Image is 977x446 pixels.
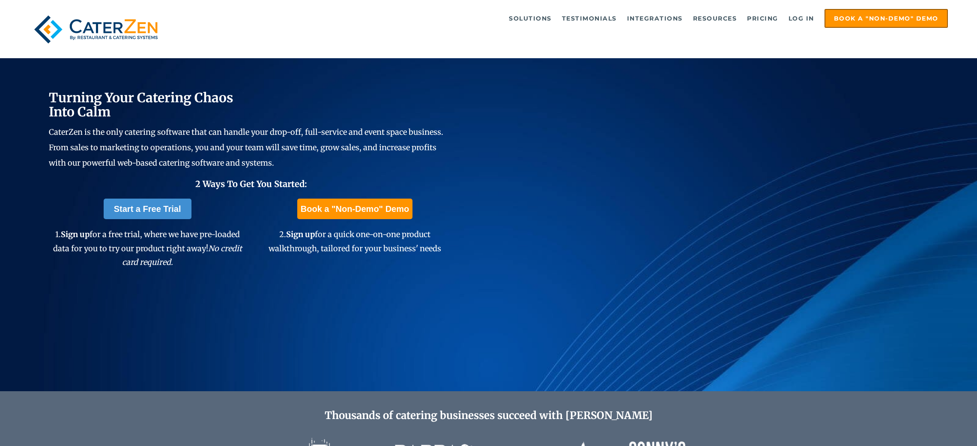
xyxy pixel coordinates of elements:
h2: Thousands of catering businesses succeed with [PERSON_NAME] [98,410,879,422]
span: 1. for a free trial, where we have pre-loaded data for you to try our product right away! [53,229,242,267]
div: Navigation Menu [186,9,948,28]
a: Testimonials [558,10,621,27]
span: CaterZen is the only catering software that can handle your drop-off, full-service and event spac... [49,127,443,168]
a: Integrations [623,10,687,27]
a: Pricing [743,10,783,27]
a: Resources [689,10,741,27]
a: Start a Free Trial [104,199,191,219]
a: Solutions [505,10,556,27]
em: No credit card required. [122,244,242,267]
span: Turning Your Catering Chaos Into Calm [49,89,233,120]
a: Log in [784,10,819,27]
span: Sign up [286,229,315,239]
span: Sign up [61,229,90,239]
span: 2. for a quick one-on-one product walkthrough, tailored for your business' needs [269,229,441,253]
img: caterzen [29,9,163,50]
a: Book a "Non-Demo" Demo [825,9,948,28]
a: Book a "Non-Demo" Demo [297,199,412,219]
span: 2 Ways To Get You Started: [195,178,307,189]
